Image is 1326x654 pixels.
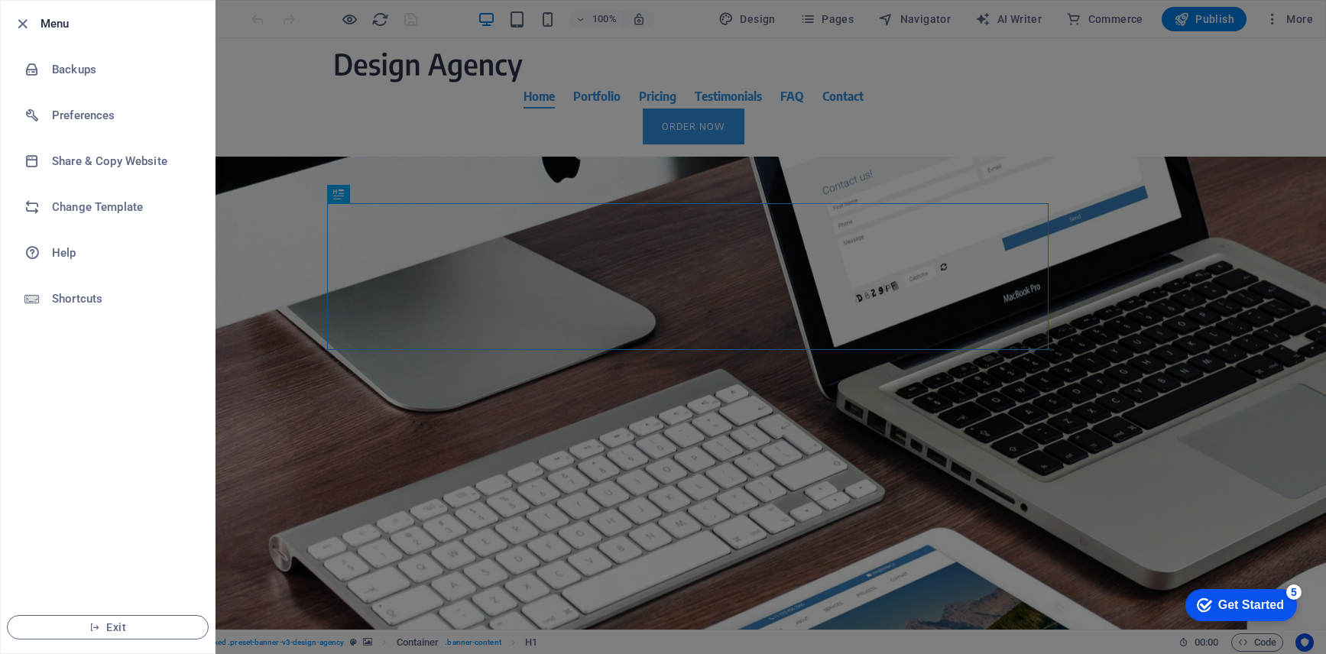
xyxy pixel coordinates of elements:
[52,290,193,308] h6: Shortcuts
[12,8,124,40] div: Get Started 5 items remaining, 0% complete
[20,621,196,633] span: Exit
[41,15,203,33] h6: Menu
[52,198,193,216] h6: Change Template
[113,3,128,18] div: 5
[45,17,111,31] div: Get Started
[1,230,215,276] a: Help
[52,244,193,262] h6: Help
[52,152,193,170] h6: Share & Copy Website
[7,615,209,639] button: Exit
[52,106,193,125] h6: Preferences
[52,60,193,79] h6: Backups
